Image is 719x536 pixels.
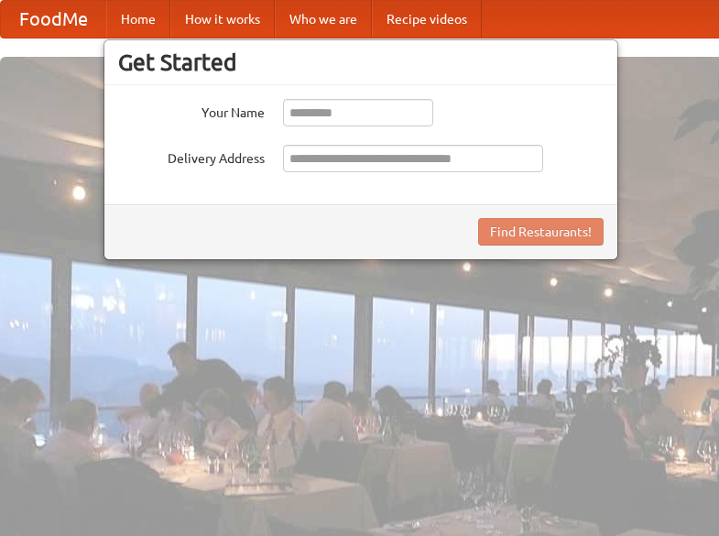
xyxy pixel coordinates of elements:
[118,49,604,76] h3: Get Started
[478,218,604,246] button: Find Restaurants!
[118,145,265,168] label: Delivery Address
[1,1,106,38] a: FoodMe
[372,1,482,38] a: Recipe videos
[170,1,275,38] a: How it works
[106,1,170,38] a: Home
[118,99,265,122] label: Your Name
[275,1,372,38] a: Who we are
